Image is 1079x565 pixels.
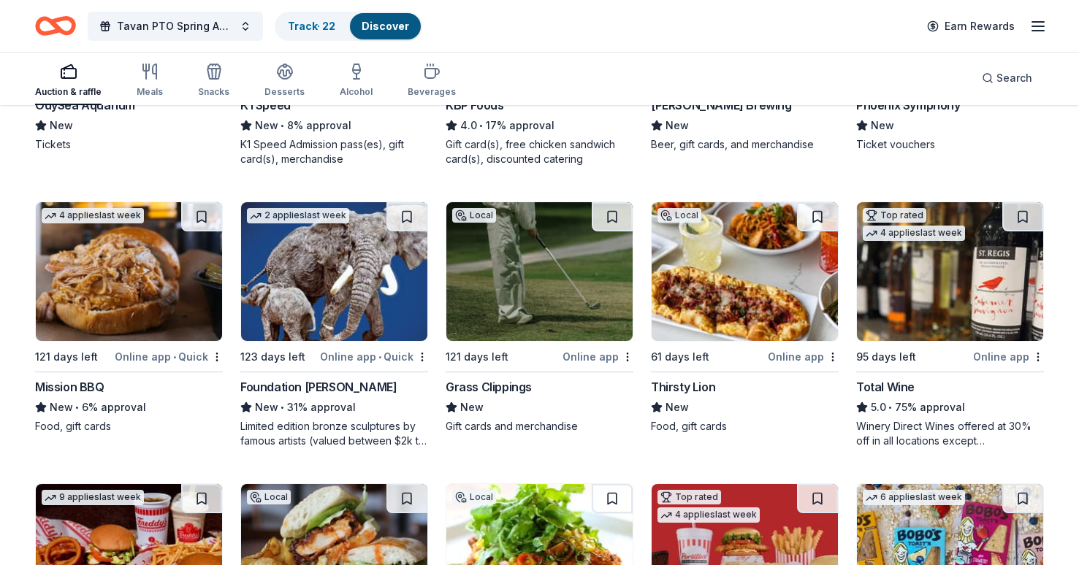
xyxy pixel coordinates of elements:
[657,507,760,523] div: 4 applies last week
[240,419,428,448] div: Limited edition bronze sculptures by famous artists (valued between $2k to $7k; proceeds will spl...
[408,57,456,105] button: Beverages
[275,12,422,41] button: Track· 22Discover
[856,419,1044,448] div: Winery Direct Wines offered at 30% off in all locations except [GEOGRAPHIC_DATA], [GEOGRAPHIC_DAT...
[446,202,633,341] img: Image for Grass Clippings
[446,137,633,166] div: Gift card(s), free chicken sandwich card(s), discounted catering
[240,96,291,114] div: K1 Speed
[973,347,1044,366] div: Online app
[281,120,284,131] span: •
[137,57,163,105] button: Meals
[446,201,633,434] a: Image for Grass ClippingsLocal121 days leftOnline appGrass ClippingsNewGift cards and merchandise
[863,490,965,505] div: 6 applies last week
[408,86,456,98] div: Beverages
[856,201,1044,448] a: Image for Total WineTop rated4 applieslast week95 days leftOnline appTotal Wine5.0•75% approvalWi...
[173,351,176,363] span: •
[871,399,886,416] span: 5.0
[35,57,102,105] button: Auction & raffle
[918,13,1023,39] a: Earn Rewards
[652,202,838,341] img: Image for Thirsty Lion
[446,419,633,434] div: Gift cards and merchandise
[241,202,427,341] img: Image for Foundation Michelangelo
[35,201,223,434] a: Image for Mission BBQ4 applieslast week121 days leftOnline app•QuickMission BBQNew•6% approvalFoo...
[362,20,409,32] a: Discover
[452,208,496,223] div: Local
[863,208,926,223] div: Top rated
[35,378,104,396] div: Mission BBQ
[460,399,484,416] span: New
[240,117,428,134] div: 8% approval
[264,86,305,98] div: Desserts
[255,117,278,134] span: New
[240,201,428,448] a: Image for Foundation Michelangelo2 applieslast week123 days leftOnline app•QuickFoundation [PERSO...
[651,419,839,434] div: Food, gift cards
[35,348,98,366] div: 121 days left
[247,490,291,504] div: Local
[264,57,305,105] button: Desserts
[857,202,1043,341] img: Image for Total Wine
[651,137,839,152] div: Beer, gift cards, and merchandise
[35,9,76,43] a: Home
[856,348,916,366] div: 95 days left
[247,208,349,223] div: 2 applies last week
[255,399,278,416] span: New
[281,401,284,413] span: •
[446,96,503,114] div: KBP Foods
[446,117,633,134] div: 17% approval
[88,12,263,41] button: Tavan PTO Spring Auction
[460,117,477,134] span: 4.0
[137,86,163,98] div: Meals
[970,64,1044,93] button: Search
[36,202,222,341] img: Image for Mission BBQ
[452,490,496,504] div: Local
[35,419,223,434] div: Food, gift cards
[651,201,839,434] a: Image for Thirsty Lion Local61 days leftOnline appThirsty LionNewFood, gift cards
[42,490,144,505] div: 9 applies last week
[320,347,428,366] div: Online app Quick
[856,378,915,396] div: Total Wine
[240,399,428,416] div: 31% approval
[378,351,381,363] span: •
[198,86,229,98] div: Snacks
[35,137,223,152] div: Tickets
[288,20,335,32] a: Track· 22
[340,86,373,98] div: Alcohol
[888,401,892,413] span: •
[996,69,1032,87] span: Search
[35,399,223,416] div: 6% approval
[50,399,73,416] span: New
[117,18,234,35] span: Tavan PTO Spring Auction
[856,399,1044,416] div: 75% approval
[651,378,715,396] div: Thirsty Lion
[42,208,144,223] div: 4 applies last week
[666,117,689,134] span: New
[240,378,397,396] div: Foundation [PERSON_NAME]
[856,137,1044,152] div: Ticket vouchers
[657,208,701,223] div: Local
[651,96,792,114] div: [PERSON_NAME] Brewing
[198,57,229,105] button: Snacks
[35,96,135,114] div: OdySea Aquarium
[340,57,373,105] button: Alcohol
[863,226,965,241] div: 4 applies last week
[657,490,721,504] div: Top rated
[75,401,79,413] span: •
[240,348,305,366] div: 123 days left
[651,348,709,366] div: 61 days left
[479,120,483,131] span: •
[666,399,689,416] span: New
[563,347,633,366] div: Online app
[768,347,839,366] div: Online app
[240,137,428,166] div: K1 Speed Admission pass(es), gift card(s), merchandise
[50,117,73,134] span: New
[871,117,894,134] span: New
[446,378,532,396] div: Grass Clippings
[115,347,223,366] div: Online app Quick
[446,348,508,366] div: 121 days left
[35,86,102,98] div: Auction & raffle
[856,96,961,114] div: Phoenix Symphony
